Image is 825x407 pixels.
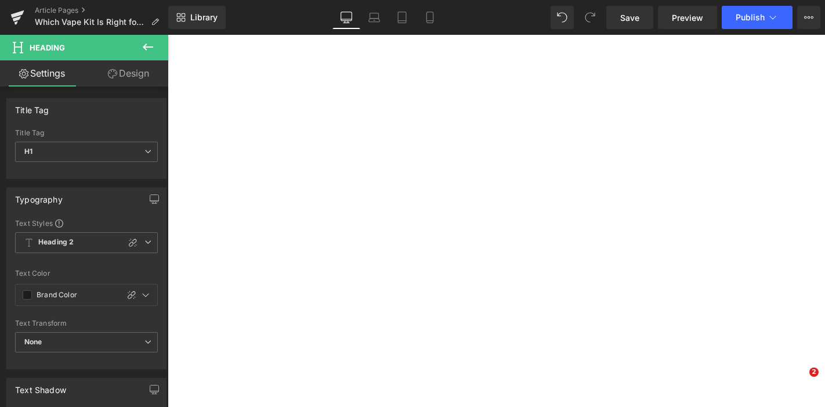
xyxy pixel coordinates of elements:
[190,12,218,23] span: Library
[736,13,765,22] span: Publish
[38,237,74,247] b: Heading 2
[578,6,602,29] button: Redo
[15,319,158,327] div: Text Transform
[15,269,158,278] div: Text Color
[360,6,388,29] a: Laptop
[15,218,158,228] div: Text Styles
[809,368,819,377] span: 2
[551,6,574,29] button: Undo
[672,12,703,24] span: Preview
[30,43,65,52] span: Heading
[15,188,63,204] div: Typography
[332,6,360,29] a: Desktop
[620,12,639,24] span: Save
[15,129,158,137] div: Title Tag
[416,6,444,29] a: Mobile
[24,337,42,346] b: None
[35,17,146,27] span: Which Vape Kit Is Right for You? Pod, Sub-Ohm &amp; Prefilled Kits Explained ([GEOGRAPHIC_DATA] 2...
[722,6,793,29] button: Publish
[24,147,32,156] b: H1
[168,6,226,29] a: New Library
[15,379,66,395] div: Text Shadow
[797,6,820,29] button: More
[86,60,171,87] a: Design
[786,368,813,395] iframe: Intercom live chat
[388,6,416,29] a: Tablet
[37,289,113,301] input: Color
[35,6,168,15] a: Article Pages
[15,99,49,115] div: Title Tag
[658,6,717,29] a: Preview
